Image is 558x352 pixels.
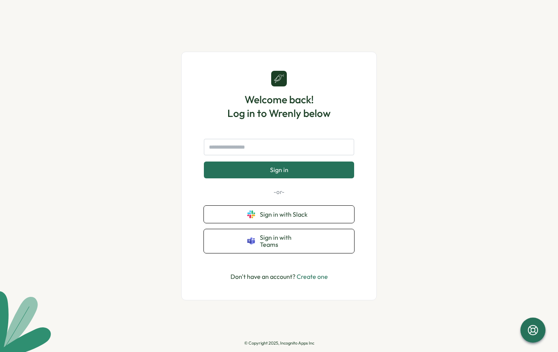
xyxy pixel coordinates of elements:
[244,341,314,346] p: © Copyright 2025, Incognito Apps Inc
[204,162,354,178] button: Sign in
[230,272,328,282] p: Don't have an account?
[204,229,354,253] button: Sign in with Teams
[270,166,288,173] span: Sign in
[204,206,354,223] button: Sign in with Slack
[204,188,354,196] p: -or-
[297,273,328,280] a: Create one
[227,93,331,120] h1: Welcome back! Log in to Wrenly below
[260,234,311,248] span: Sign in with Teams
[260,211,311,218] span: Sign in with Slack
